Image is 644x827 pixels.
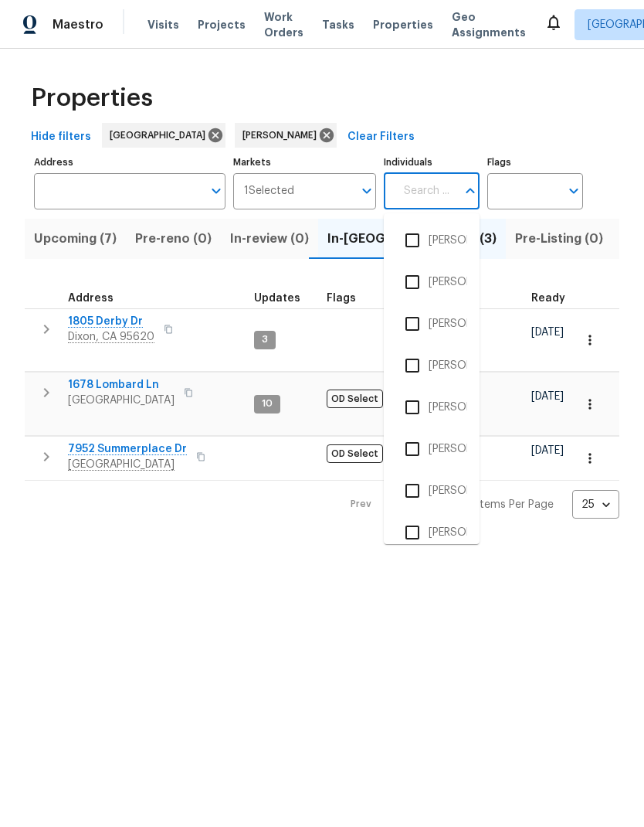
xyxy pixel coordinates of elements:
span: [DATE] [531,445,564,456]
span: Clear Filters [347,128,415,147]
div: 25 [572,485,619,525]
span: Properties [373,17,433,32]
span: [DATE] [531,391,564,402]
div: Earliest renovation start date (first business day after COE or Checkout) [531,293,579,304]
li: [PERSON_NAME] [396,266,467,298]
span: 3 [256,333,274,346]
li: [PERSON_NAME] [396,475,467,507]
li: [PERSON_NAME] [396,516,467,549]
span: Hide filters [31,128,91,147]
li: [PERSON_NAME] [396,308,467,340]
span: OD Select [327,444,383,463]
span: [GEOGRAPHIC_DATA] [68,393,175,408]
span: Work Orders [264,9,303,40]
span: Pre-Listing (0) [515,228,603,250]
span: Geo Assignments [452,9,526,40]
button: Clear Filters [341,123,421,151]
div: [GEOGRAPHIC_DATA] [102,123,225,148]
button: Open [356,180,378,202]
span: Address [68,293,114,304]
span: Properties [31,90,153,106]
span: Tasks [322,19,354,30]
span: Ready [531,293,565,304]
li: [PERSON_NAME] [396,349,467,382]
span: 1678 Lombard Ln [68,377,175,393]
span: Visits [147,17,179,32]
span: [PERSON_NAME] [242,128,323,143]
span: In-[GEOGRAPHIC_DATA] (3) [327,228,497,250]
label: Flags [487,158,583,167]
button: Hide filters [25,123,97,151]
input: Search ... [395,173,456,209]
span: Updates [254,293,300,304]
li: [PERSON_NAME] [396,224,467,257]
span: Upcoming (7) [34,228,117,250]
span: Maestro [53,17,103,32]
li: [PERSON_NAME] [396,433,467,465]
label: Address [34,158,225,167]
span: Projects [198,17,246,32]
li: [PERSON_NAME] [396,391,467,424]
span: 1 Selected [244,185,294,198]
span: Pre-reno (0) [135,228,212,250]
span: Flags [327,293,356,304]
span: OD Select [327,390,383,408]
label: Markets [233,158,377,167]
div: [PERSON_NAME] [235,123,337,148]
button: Open [205,180,227,202]
span: In-review (0) [230,228,309,250]
button: Close [459,180,481,202]
label: Individuals [384,158,480,167]
span: [DATE] [531,327,564,338]
span: [GEOGRAPHIC_DATA] [110,128,212,143]
span: 10 [256,397,279,410]
nav: Pagination Navigation [336,490,619,519]
button: Open [563,180,585,202]
p: Items Per Page [476,497,554,512]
